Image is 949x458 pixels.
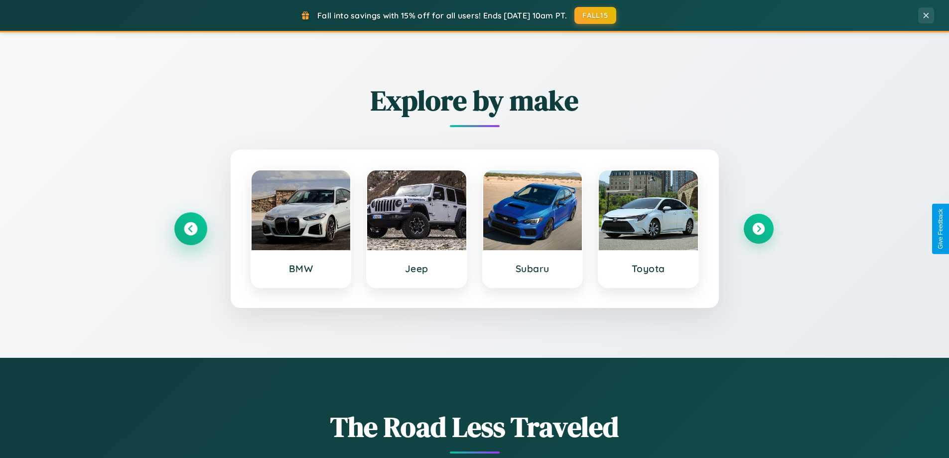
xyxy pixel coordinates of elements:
[262,263,341,275] h3: BMW
[937,209,944,249] div: Give Feedback
[176,81,774,120] h2: Explore by make
[377,263,456,275] h3: Jeep
[317,10,567,20] span: Fall into savings with 15% off for all users! Ends [DATE] 10am PT.
[493,263,572,275] h3: Subaru
[609,263,688,275] h3: Toyota
[574,7,616,24] button: FALL15
[176,408,774,446] h1: The Road Less Traveled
